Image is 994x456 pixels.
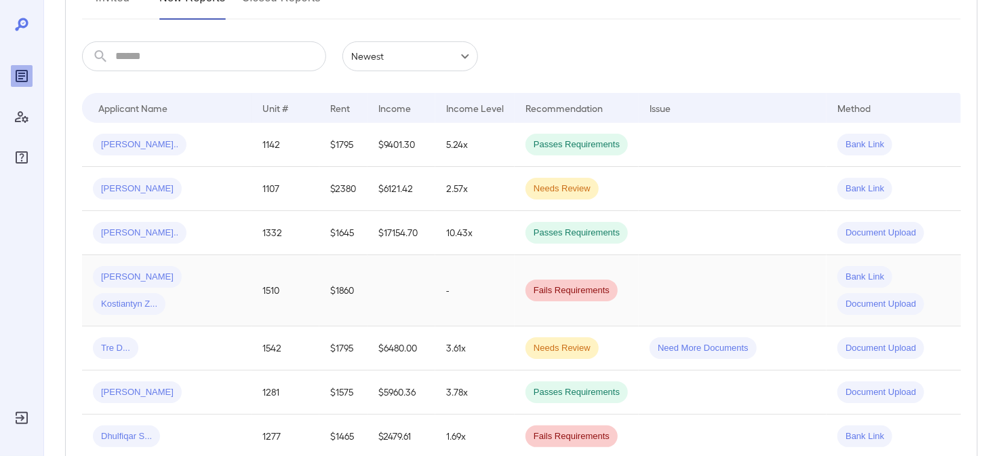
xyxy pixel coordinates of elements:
td: 1281 [252,370,319,415]
td: 10.43x [435,211,515,255]
span: [PERSON_NAME].. [93,227,186,240]
td: $1795 [319,326,367,370]
td: $1645 [319,211,367,255]
div: Rent [330,100,352,116]
div: Unit # [262,100,288,116]
span: Kostiantyn Z... [93,298,165,311]
td: $1795 [319,123,367,167]
span: Document Upload [837,342,924,355]
div: Income Level [446,100,504,116]
span: Needs Review [525,342,599,355]
td: 3.61x [435,326,515,370]
td: - [435,255,515,326]
td: $1575 [319,370,367,415]
span: Bank Link [837,430,892,443]
td: $1860 [319,255,367,326]
td: $2380 [319,167,367,211]
td: $9401.30 [367,123,435,167]
td: $6121.42 [367,167,435,211]
span: [PERSON_NAME].. [93,138,186,151]
td: $6480.00 [367,326,435,370]
td: 1107 [252,167,319,211]
div: Reports [11,65,33,87]
span: Dhulfiqar S... [93,430,160,443]
td: 1332 [252,211,319,255]
td: $5960.36 [367,370,435,415]
td: 3.78x [435,370,515,415]
span: Document Upload [837,227,924,240]
td: 2.57x [435,167,515,211]
span: [PERSON_NAME] [93,386,182,399]
div: Log Out [11,407,33,429]
span: Needs Review [525,183,599,195]
div: Recommendation [525,100,603,116]
td: 5.24x [435,123,515,167]
span: Tre D... [93,342,138,355]
div: FAQ [11,147,33,168]
div: Applicant Name [98,100,167,116]
td: 1510 [252,255,319,326]
div: Manage Users [11,106,33,128]
span: Fails Requirements [525,430,618,443]
td: 1542 [252,326,319,370]
span: Bank Link [837,138,892,151]
span: Document Upload [837,298,924,311]
div: Issue [650,100,671,116]
div: Income [378,100,411,116]
div: Method [837,100,871,116]
td: $17154.70 [367,211,435,255]
span: Bank Link [837,183,892,195]
span: [PERSON_NAME] [93,271,182,284]
span: Passes Requirements [525,138,628,151]
span: Bank Link [837,271,892,284]
span: Need More Documents [650,342,757,355]
span: Document Upload [837,386,924,399]
span: [PERSON_NAME] [93,183,182,195]
span: Passes Requirements [525,227,628,240]
span: Passes Requirements [525,386,628,399]
td: 1142 [252,123,319,167]
span: Fails Requirements [525,284,618,297]
div: Newest [342,41,478,71]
